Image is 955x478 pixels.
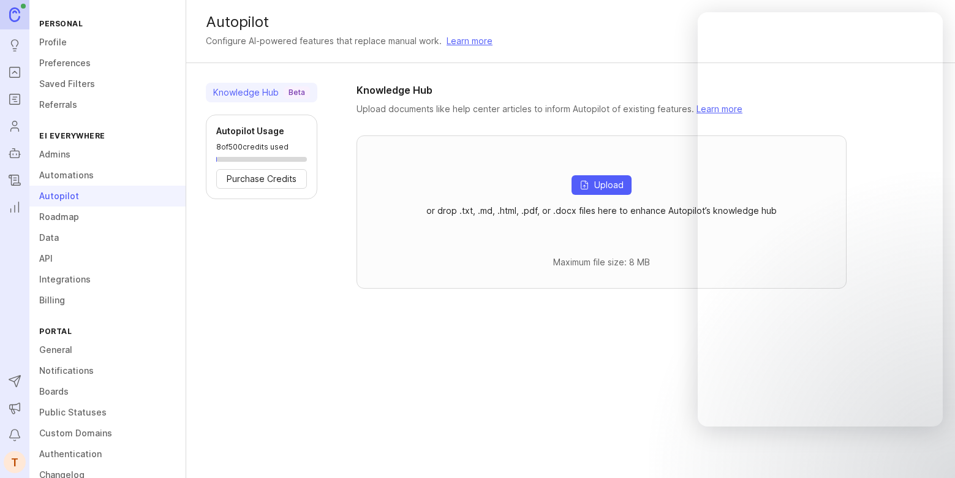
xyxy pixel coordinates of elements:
a: Custom Domains [29,423,186,444]
a: Ideas [4,34,26,56]
div: Configure AI-powered features that replace manual work. [206,34,442,48]
a: Learn more [696,104,742,114]
iframe: Intercom live chat [913,436,943,466]
a: Learn more [447,34,493,48]
a: Changelog [4,169,26,191]
a: Data [29,227,186,248]
p: 8 of 500 credits used [216,142,307,152]
button: Send to Autopilot [4,370,26,392]
a: Reporting [4,196,26,218]
a: Roadmaps [4,88,26,110]
button: T [4,451,26,473]
span: Upload [594,179,624,191]
a: Authentication [29,444,186,465]
a: Public Statuses [29,402,186,423]
a: Knowledge HubBeta [206,83,317,102]
a: Saved Filters [29,74,186,94]
a: General [29,340,186,360]
div: Ei Everywhere [29,127,186,144]
a: Profile [29,32,186,53]
button: Purchase Credits [216,169,307,189]
a: Automations [29,165,186,186]
button: Announcements [4,397,26,419]
div: Portal [29,323,186,340]
p: or drop .txt, .md, .html, .pdf, or .docx files here to enhance Autopilot’s knowledge hub [426,205,777,217]
div: Knowledge Hub [213,86,310,99]
a: API [29,248,186,269]
button: Upload [572,175,632,195]
span: Purchase Credits [227,173,296,185]
a: Admins [29,144,186,165]
div: Autopilot [206,15,935,29]
img: Canny Home [9,7,20,21]
a: Boards [29,381,186,402]
a: Preferences [29,53,186,74]
a: Roadmap [29,207,186,227]
p: Beta [289,88,305,97]
a: Billing [29,290,186,311]
p: Upload documents like help center articles to inform Autopilot of existing features. [357,102,742,116]
h1: Knowledge Hub [357,83,432,97]
a: Portal [4,61,26,83]
div: Personal [29,15,186,32]
a: Notifications [29,360,186,381]
a: Integrations [29,269,186,290]
button: Notifications [4,424,26,446]
p: Maximum file size: 8 MB [553,256,650,268]
a: Users [4,115,26,137]
iframe: Intercom live chat [698,12,943,427]
a: Referrals [29,94,186,115]
a: Autopilot [4,142,26,164]
h6: Autopilot Usage [216,125,307,137]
